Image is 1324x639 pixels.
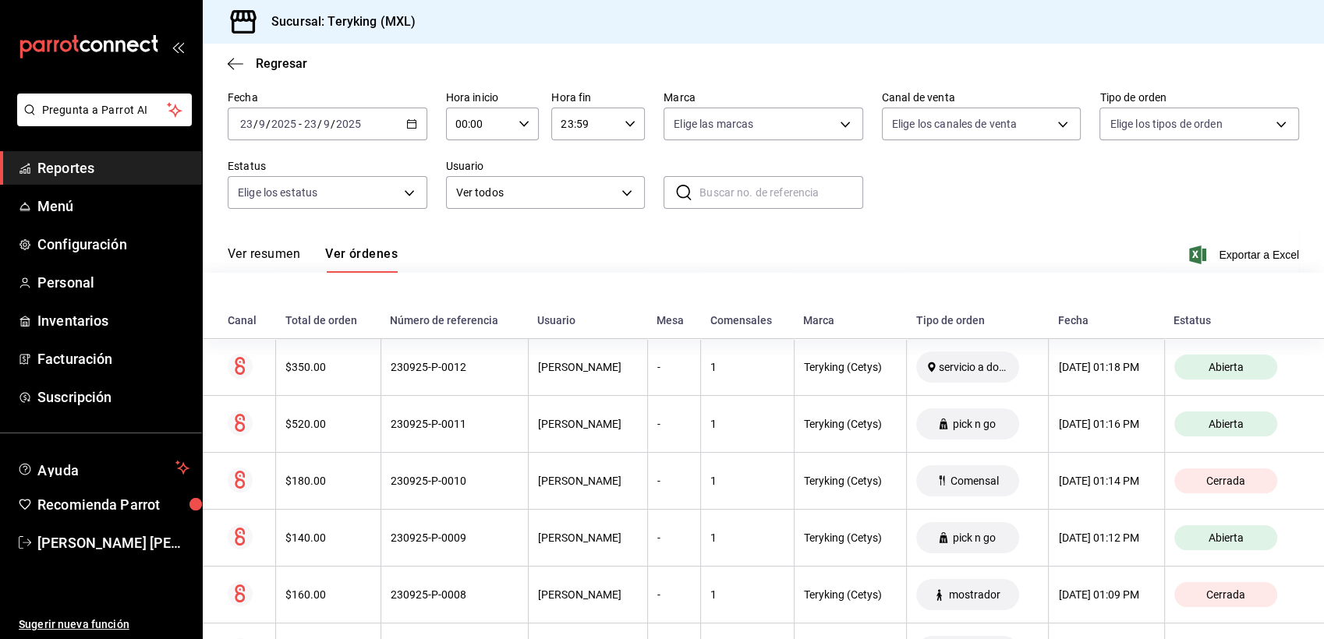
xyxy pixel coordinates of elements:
div: [PERSON_NAME] [538,418,638,430]
span: Ver todos [456,185,617,201]
div: 230925-P-0008 [391,588,519,601]
span: Suscripción [37,387,189,408]
div: navigation tabs [228,246,398,273]
label: Usuario [446,161,646,171]
label: Estatus [228,161,427,171]
span: Inventarios [37,310,189,331]
input: -- [239,118,253,130]
div: Total de orden [285,314,371,327]
span: Configuración [37,234,189,255]
span: Abierta [1202,361,1249,373]
label: Marca [664,92,863,103]
label: Fecha [228,92,427,103]
label: Hora inicio [446,92,540,103]
div: - [657,531,691,544]
div: [PERSON_NAME] [538,588,638,601]
div: Teryking (Cetys) [804,588,897,601]
span: Comensal [943,475,1004,487]
div: Fecha [1058,314,1155,327]
span: Reportes [37,157,189,178]
div: 1 [710,361,784,373]
input: -- [323,118,331,130]
span: / [253,118,258,130]
span: Abierta [1202,418,1249,430]
button: Exportar a Excel [1192,245,1299,264]
span: Cerrada [1200,475,1251,487]
div: [DATE] 01:18 PM [1058,361,1154,373]
span: Cerrada [1200,588,1251,601]
span: / [331,118,335,130]
a: Pregunta a Parrot AI [11,113,192,129]
div: 230925-P-0012 [391,361,519,373]
div: $180.00 [285,475,370,487]
div: 1 [710,588,784,601]
div: Canal [228,314,267,327]
div: Teryking (Cetys) [804,418,897,430]
span: - [299,118,302,130]
div: Comensales [710,314,784,327]
span: Recomienda Parrot [37,494,189,515]
div: 1 [710,531,784,544]
label: Hora fin [551,92,645,103]
button: Ver órdenes [325,246,398,273]
span: pick n go [947,418,1002,430]
label: Canal de venta [882,92,1082,103]
button: Regresar [228,56,307,71]
div: [DATE] 01:16 PM [1058,418,1154,430]
span: Elige los tipos de orden [1110,116,1222,132]
div: 1 [710,475,784,487]
div: $350.00 [285,361,370,373]
div: $160.00 [285,588,370,601]
div: Tipo de orden [916,314,1039,327]
span: / [317,118,322,130]
span: Abierta [1202,531,1249,544]
input: -- [303,118,317,130]
input: ---- [335,118,362,130]
div: [DATE] 01:14 PM [1058,475,1154,487]
div: Teryking (Cetys) [804,361,897,373]
span: Regresar [256,56,307,71]
div: - [657,418,691,430]
button: open_drawer_menu [172,41,184,53]
span: Elige los canales de venta [892,116,1017,132]
div: 230925-P-0009 [391,531,519,544]
span: mostrador [942,588,1006,601]
span: Sugerir nueva función [19,616,189,633]
span: Facturación [37,348,189,369]
div: [PERSON_NAME] [538,361,638,373]
div: [PERSON_NAME] [538,475,638,487]
span: / [266,118,271,130]
div: 230925-P-0010 [391,475,519,487]
input: ---- [271,118,297,130]
div: - [657,588,691,601]
div: Marca [803,314,897,327]
span: Elige los estatus [238,185,317,200]
div: [DATE] 01:09 PM [1058,588,1154,601]
div: [DATE] 01:12 PM [1058,531,1154,544]
label: Tipo de orden [1099,92,1299,103]
div: $520.00 [285,418,370,430]
button: Ver resumen [228,246,300,273]
div: Estatus [1174,314,1299,327]
div: 230925-P-0011 [391,418,519,430]
span: servicio a domicilio [933,361,1014,373]
div: [PERSON_NAME] [538,531,638,544]
span: Personal [37,272,189,293]
input: Buscar no. de referencia [699,177,863,208]
input: -- [258,118,266,130]
div: $140.00 [285,531,370,544]
span: [PERSON_NAME] [PERSON_NAME] [37,532,189,553]
span: pick n go [947,531,1002,544]
div: Teryking (Cetys) [804,531,897,544]
div: Número de referencia [390,314,519,327]
span: Pregunta a Parrot AI [42,102,168,118]
div: - [657,361,691,373]
span: Elige las marcas [674,116,753,132]
div: 1 [710,418,784,430]
div: - [657,475,691,487]
span: Ayuda [37,458,169,477]
h3: Sucursal: Teryking (MXL) [259,12,416,31]
button: Pregunta a Parrot AI [17,94,192,126]
div: Usuario [537,314,638,327]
